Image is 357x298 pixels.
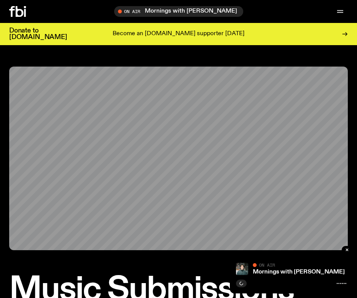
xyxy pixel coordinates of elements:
p: Become an [DOMAIN_NAME] supporter [DATE] [113,31,244,37]
h3: Donate to [DOMAIN_NAME] [9,28,67,41]
a: Mornings with [PERSON_NAME] [253,269,345,275]
button: On AirMornings with [PERSON_NAME] [114,6,243,17]
img: Radio presenter Ben Hansen sits in front of a wall of photos and an fbi radio sign. Film photo. B... [236,263,248,275]
span: On Air [259,262,275,267]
